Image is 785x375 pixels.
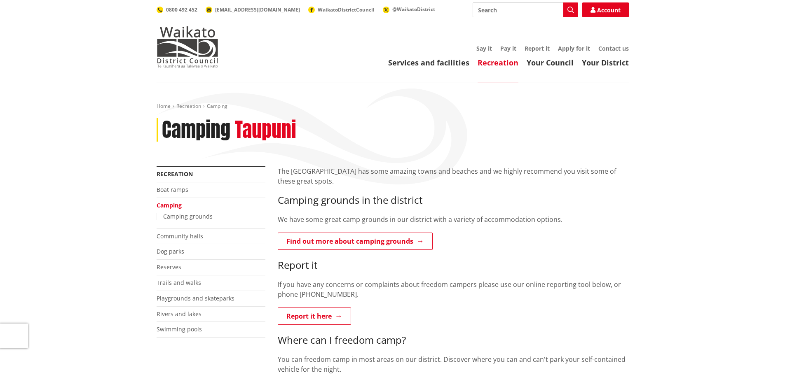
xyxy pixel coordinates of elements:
[278,233,433,250] a: Find out more about camping grounds
[278,214,629,224] p: We have some great camp grounds in our district with a variety of accommodation options.
[278,334,629,346] h3: Where can I freedom camp?
[157,170,193,178] a: Recreation
[166,6,197,13] span: 0800 492 452
[235,118,296,142] h2: Taupuni
[582,2,629,17] a: Account
[157,103,629,110] nav: breadcrumb
[207,102,227,109] span: Camping
[278,194,629,206] h3: Camping grounds in the district
[176,102,201,109] a: Recreation
[157,6,197,13] a: 0800 492 452
[157,26,218,68] img: Waikato District Council - Te Kaunihera aa Takiwaa o Waikato
[278,259,629,271] h3: Report it
[278,354,629,374] p: You can freedom camp in most areas on our district. Discover where you can and can't park your se...
[476,44,492,52] a: Say it
[525,44,550,52] a: Report it
[157,102,171,109] a: Home
[157,247,184,255] a: Dog parks
[278,166,629,186] p: The [GEOGRAPHIC_DATA] has some amazing towns and beaches and we highly recommend you visit some o...
[157,279,201,286] a: Trails and walks
[206,6,300,13] a: [EMAIL_ADDRESS][DOMAIN_NAME]
[383,6,435,13] a: @WaikatoDistrict
[308,6,375,13] a: WaikatoDistrictCouncil
[500,44,516,52] a: Pay it
[157,325,202,333] a: Swimming pools
[388,58,469,68] a: Services and facilities
[392,6,435,13] span: @WaikatoDistrict
[157,294,234,302] a: Playgrounds and skateparks
[278,307,351,325] a: Report it here
[318,6,375,13] span: WaikatoDistrictCouncil
[157,201,182,209] a: Camping
[473,2,578,17] input: Search input
[598,44,629,52] a: Contact us
[582,58,629,68] a: Your District
[558,44,590,52] a: Apply for it
[157,232,203,240] a: Community halls
[157,186,188,193] a: Boat ramps
[215,6,300,13] span: [EMAIL_ADDRESS][DOMAIN_NAME]
[162,118,230,142] h1: Camping
[478,58,518,68] a: Recreation
[157,310,202,318] a: Rivers and lakes
[278,280,629,299] p: If you have any concerns or complaints about freedom campers please use our online reporting tool...
[527,58,574,68] a: Your Council
[163,212,213,220] a: Camping grounds
[157,263,181,271] a: Reserves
